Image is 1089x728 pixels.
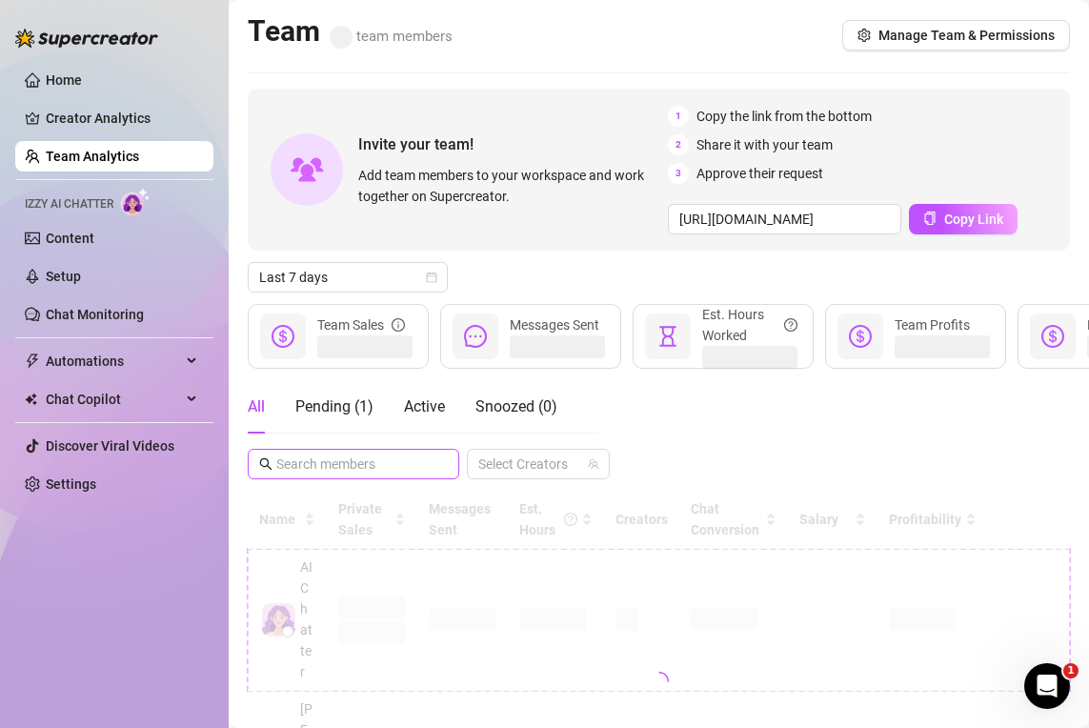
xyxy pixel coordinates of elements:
[272,325,294,348] span: dollar-circle
[1024,663,1070,709] iframe: Intercom live chat
[842,20,1070,51] button: Manage Team & Permissions
[475,397,557,415] span: Snoozed ( 0 )
[46,307,144,322] a: Chat Monitoring
[248,13,453,50] h2: Team
[849,325,872,348] span: dollar-circle
[121,188,151,215] img: AI Chatter
[295,395,373,418] div: Pending ( 1 )
[510,317,599,333] span: Messages Sent
[1041,325,1064,348] span: dollar-circle
[696,163,823,184] span: Approve their request
[46,476,96,492] a: Settings
[696,134,833,155] span: Share it with your team
[248,395,265,418] div: All
[25,195,113,213] span: Izzy AI Chatter
[656,325,679,348] span: hourglass
[358,132,668,156] span: Invite your team!
[878,28,1055,43] span: Manage Team & Permissions
[857,29,871,42] span: setting
[15,29,158,48] img: logo-BBDzfeDw.svg
[668,106,689,127] span: 1
[330,28,453,45] span: team members
[784,304,797,346] span: question-circle
[259,457,272,471] span: search
[46,103,198,133] a: Creator Analytics
[259,263,436,292] span: Last 7 days
[668,134,689,155] span: 2
[696,106,872,127] span: Copy the link from the bottom
[25,354,40,369] span: thunderbolt
[46,269,81,284] a: Setup
[944,212,1003,227] span: Copy Link
[588,458,599,470] span: team
[25,393,37,406] img: Chat Copilot
[276,454,433,475] input: Search members
[46,438,174,454] a: Discover Viral Videos
[909,204,1018,234] button: Copy Link
[895,317,970,333] span: Team Profits
[923,212,937,225] span: copy
[404,397,445,415] span: Active
[646,668,673,695] span: loading
[702,304,797,346] div: Est. Hours Worked
[46,72,82,88] a: Home
[426,272,437,283] span: calendar
[668,163,689,184] span: 3
[392,314,405,335] span: info-circle
[46,149,139,164] a: Team Analytics
[46,231,94,246] a: Content
[1063,663,1079,678] span: 1
[46,384,181,415] span: Chat Copilot
[317,314,405,335] div: Team Sales
[46,346,181,376] span: Automations
[358,165,660,207] span: Add team members to your workspace and work together on Supercreator.
[464,325,487,348] span: message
